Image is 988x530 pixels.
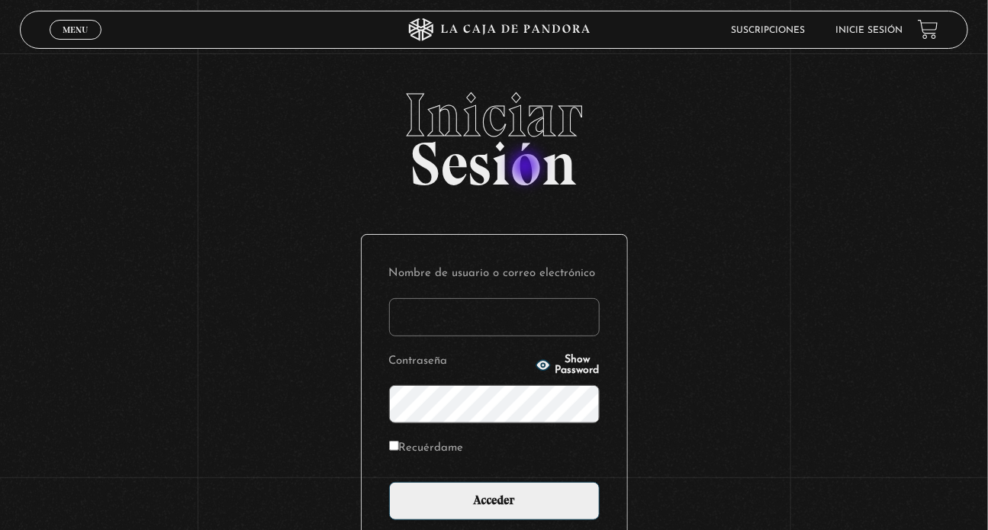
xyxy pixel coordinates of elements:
[731,26,805,35] a: Suscripciones
[389,350,531,374] label: Contraseña
[389,437,464,461] label: Recuérdame
[57,38,93,49] span: Cerrar
[389,262,600,286] label: Nombre de usuario o correo electrónico
[20,85,968,182] h2: Sesión
[918,19,938,40] a: View your shopping cart
[555,355,600,376] span: Show Password
[389,441,399,451] input: Recuérdame
[536,355,600,376] button: Show Password
[389,482,600,520] input: Acceder
[63,25,88,34] span: Menu
[20,85,968,146] span: Iniciar
[835,26,903,35] a: Inicie sesión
